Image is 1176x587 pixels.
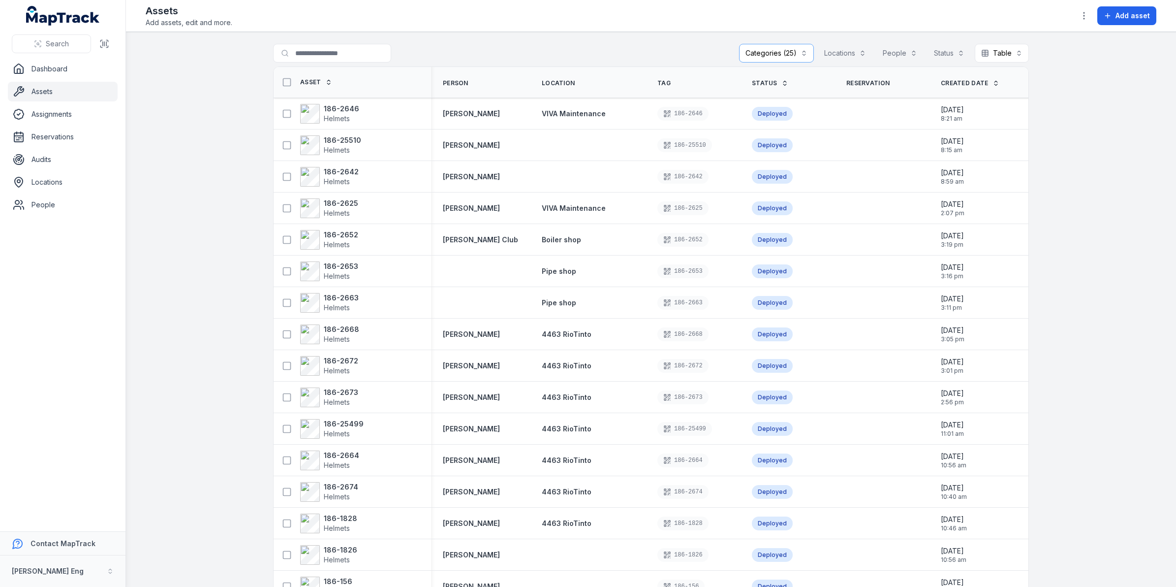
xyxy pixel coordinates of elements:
[657,454,709,467] div: 186-2664
[324,492,350,501] span: Helmets
[300,104,359,124] a: 186-2646Helmets
[542,235,581,245] a: Boiler shop
[657,296,709,310] div: 186-2663
[324,356,358,366] strong: 186-2672
[300,545,357,565] a: 186-1826Helmets
[542,456,591,465] a: 4463 RioTinto
[542,267,576,275] span: Pipe shop
[8,150,118,169] a: Audits
[324,388,358,397] strong: 186-2673
[8,172,118,192] a: Locations
[443,203,500,213] a: [PERSON_NAME]
[542,361,591,371] a: 4463 RioTinto
[941,461,966,469] span: 10:56 am
[657,233,709,247] div: 186-2652
[657,485,709,499] div: 186-2674
[657,170,709,184] div: 186-2642
[542,79,575,87] span: Location
[941,231,964,249] time: 21/03/2025, 3:19:32 pm
[324,177,350,186] span: Helmets
[324,419,364,429] strong: 186-25499
[941,115,964,123] span: 8:21 am
[324,240,350,249] span: Helmets
[443,392,500,402] strong: [PERSON_NAME]
[146,4,232,18] h2: Assets
[300,78,332,86] a: Asset
[941,420,964,438] time: 14/03/2025, 11:01:35 am
[324,146,350,154] span: Helmets
[443,487,500,497] a: [PERSON_NAME]
[46,39,69,49] span: Search
[324,104,359,114] strong: 186-2646
[941,199,964,217] time: 03/06/2025, 2:07:31 pm
[941,335,964,343] span: 3:05 pm
[443,424,500,434] a: [PERSON_NAME]
[443,172,500,182] a: [PERSON_NAME]
[752,264,793,278] div: Deployed
[443,456,500,465] a: [PERSON_NAME]
[752,391,793,404] div: Deployed
[324,135,361,145] strong: 186-25510
[542,298,576,308] a: Pipe shop
[657,359,709,373] div: 186-2672
[941,483,967,501] time: 14/03/2025, 10:40:03 am
[146,18,232,28] span: Add assets, edit and more.
[324,209,350,217] span: Helmets
[324,545,357,555] strong: 186-1826
[324,114,350,123] span: Helmets
[941,79,999,87] a: Created Date
[657,264,709,278] div: 186-2653
[752,107,793,121] div: Deployed
[941,241,964,249] span: 3:19 pm
[752,485,793,499] div: Deployed
[300,78,321,86] span: Asset
[818,44,872,63] button: Locations
[324,325,359,334] strong: 186-2668
[941,515,967,532] time: 26/07/2024, 10:46:18 am
[941,105,964,115] span: [DATE]
[941,420,964,430] span: [DATE]
[542,330,591,338] span: 4463 RioTinto
[542,235,581,244] span: Boiler shop
[443,109,500,119] a: [PERSON_NAME]
[542,266,576,276] a: Pipe shop
[657,201,709,215] div: 186-2625
[941,493,967,501] span: 10:40 am
[941,398,964,406] span: 2:56 pm
[941,357,964,375] time: 21/03/2025, 3:01:57 pm
[941,136,964,146] span: [DATE]
[324,398,350,406] span: Helmets
[324,482,358,492] strong: 186-2674
[300,514,357,533] a: 186-1828Helmets
[941,304,964,312] span: 3:11 pm
[324,230,358,240] strong: 186-2652
[542,487,591,497] a: 4463 RioTinto
[657,517,709,530] div: 186-1828
[26,6,100,26] a: MapTrack
[443,329,500,339] a: [PERSON_NAME]
[324,303,350,312] span: Helmets
[542,393,591,401] span: 4463 RioTinto
[542,329,591,339] a: 4463 RioTinto
[324,514,357,523] strong: 186-1828
[324,461,350,469] span: Helmets
[941,452,966,469] time: 14/03/2025, 10:56:41 am
[941,389,964,406] time: 21/03/2025, 2:56:52 pm
[1115,11,1150,21] span: Add asset
[542,203,606,213] a: VIVA Maintenance
[941,136,964,154] time: 21/07/2025, 8:15:14 am
[752,79,788,87] a: Status
[324,293,359,303] strong: 186-2663
[300,198,358,218] a: 186-2625Helmets
[8,82,118,101] a: Assets
[657,138,712,152] div: 186-25510
[542,424,591,434] a: 4463 RioTinto
[300,419,364,439] a: 186-25499Helmets
[324,272,350,280] span: Helmets
[657,422,712,436] div: 186-25499
[542,392,591,402] a: 4463 RioTinto
[846,79,890,87] span: Reservation
[443,79,468,87] span: Person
